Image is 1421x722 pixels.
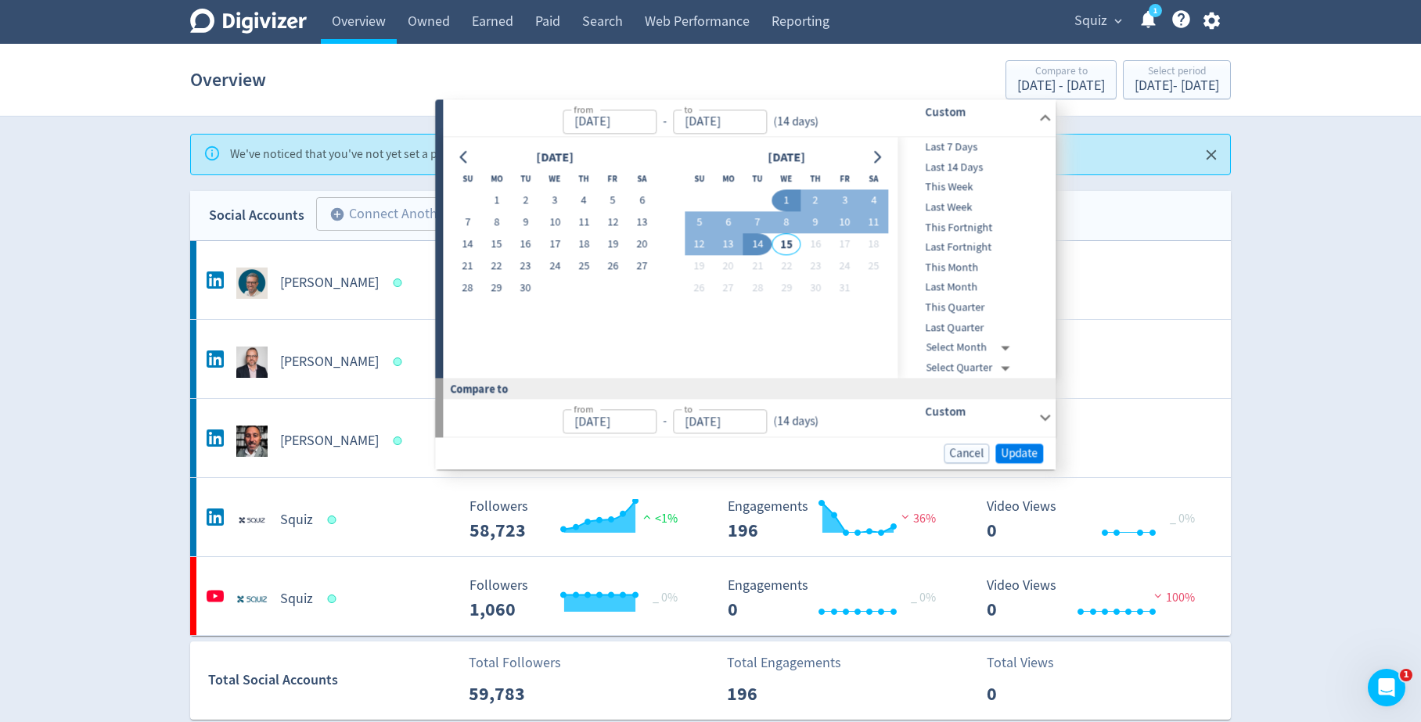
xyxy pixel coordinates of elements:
span: Update [1001,447,1038,459]
th: Friday [599,168,628,190]
h5: [PERSON_NAME] [280,353,379,372]
a: Connect Another Account [304,199,513,232]
th: Thursday [570,168,599,190]
svg: Followers --- [462,499,696,541]
div: This Week [898,178,1053,198]
p: 196 [727,680,817,708]
button: 20 [714,256,743,278]
button: 21 [453,256,482,278]
button: Squiz [1069,9,1126,34]
p: Total Followers [469,652,561,674]
button: 4 [570,190,599,212]
button: 5 [599,190,628,212]
label: to [684,402,693,415]
div: ( 14 days ) [767,412,818,430]
img: negative-performance.svg [898,511,913,523]
svg: Followers --- [462,578,696,620]
th: Monday [482,168,511,190]
div: from-to(14 days)Custom [443,99,1056,137]
button: 11 [859,212,888,234]
div: [DATE] [531,147,578,168]
p: 59,783 [469,680,559,708]
div: Last Week [898,197,1053,217]
h5: [PERSON_NAME] [280,274,379,293]
h6: Custom [925,102,1032,121]
img: Squiz undefined [236,584,268,615]
div: This Month [898,257,1053,278]
button: 25 [570,256,599,278]
button: Update [995,444,1043,463]
a: Anthony Nigro undefined[PERSON_NAME]FollowersN/A Engagements 0 Engagements 0 _ 0%Video ViewsN/A [190,241,1231,319]
p: Total Engagements [727,652,841,674]
button: 16 [801,234,830,256]
div: from-to(14 days)Custom [443,138,1056,379]
button: 15 [482,234,511,256]
div: This Fortnight [898,217,1053,238]
th: Sunday [453,168,482,190]
span: Data last synced: 15 Oct 2025, 4:02am (AEDT) [328,515,341,524]
text: 1 [1153,5,1157,16]
span: <1% [639,511,678,526]
div: Select Quarter [926,357,1016,378]
span: Last Quarter [898,319,1053,336]
label: from [574,102,593,116]
button: 9 [511,212,540,234]
span: This Week [898,179,1053,196]
button: 28 [743,278,772,300]
h5: [PERSON_NAME] [280,432,379,451]
button: 22 [482,256,511,278]
button: 20 [628,234,657,256]
button: 1 [772,190,800,212]
a: Squiz undefinedSquiz Followers --- _ 0% Followers 1,060 Engagements 0 Engagements 0 _ 0% Video Vi... [190,557,1231,635]
button: 13 [714,234,743,256]
button: 3 [540,190,569,212]
span: Data last synced: 15 Oct 2025, 3:01am (AEDT) [394,357,407,366]
button: 23 [511,256,540,278]
span: add_circle [329,207,345,222]
div: from-to(14 days)Custom [443,400,1056,437]
th: Friday [830,168,859,190]
svg: Engagements 0 [720,578,955,620]
button: 8 [772,212,800,234]
button: 29 [772,278,800,300]
button: 25 [859,256,888,278]
th: Saturday [628,168,657,190]
span: 1 [1400,669,1412,681]
span: Data last synced: 14 Oct 2025, 11:01pm (AEDT) [394,278,407,287]
button: 16 [511,234,540,256]
button: 17 [830,234,859,256]
button: 18 [570,234,599,256]
th: Tuesday [743,168,772,190]
th: Wednesday [772,168,800,190]
button: 17 [540,234,569,256]
a: Nick Condon undefined[PERSON_NAME]FollowersN/A Engagements 0 Engagements 0 _ 0%Video ViewsN/A [190,399,1231,477]
button: 7 [743,212,772,234]
p: 0 [987,680,1077,708]
button: 6 [628,190,657,212]
button: 27 [628,256,657,278]
button: 23 [801,256,830,278]
div: Last Fortnight [898,238,1053,258]
button: 15 [772,234,800,256]
span: Last Fortnight [898,239,1053,257]
button: 21 [743,256,772,278]
div: Compare to [1017,66,1105,79]
button: 12 [599,212,628,234]
span: Data last synced: 14 Oct 2025, 8:02pm (AEDT) [328,594,341,603]
span: This Quarter [898,299,1053,316]
span: _ 0% [1170,511,1195,526]
button: 22 [772,256,800,278]
span: 100% [1150,590,1195,605]
button: 2 [511,190,540,212]
span: expand_more [1111,14,1125,28]
div: Select Month [926,338,1016,358]
div: This Quarter [898,297,1053,318]
button: 28 [453,278,482,300]
button: Close [1199,142,1225,168]
img: Squiz undefined [236,505,268,536]
button: 2 [801,190,830,212]
th: Thursday [801,168,830,190]
p: Total Views [987,652,1077,674]
button: Compare to[DATE] - [DATE] [1005,60,1117,99]
div: Last Quarter [898,318,1053,338]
